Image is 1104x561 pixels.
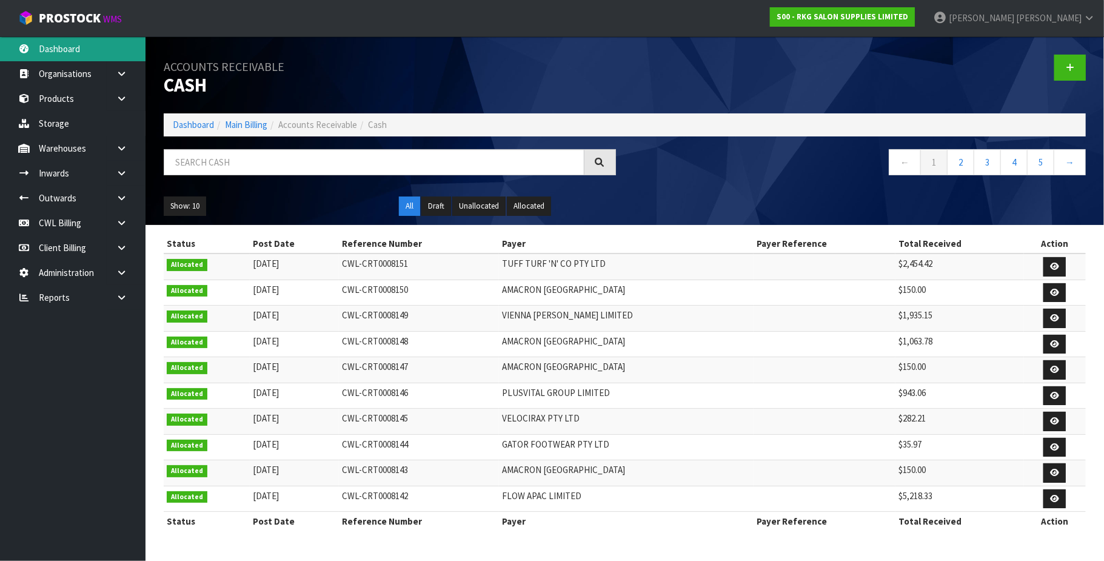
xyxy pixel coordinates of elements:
[167,285,207,297] span: Allocated
[167,465,207,477] span: Allocated
[339,486,499,512] td: CWL-CRT0008142
[164,512,250,531] th: Status
[499,234,754,254] th: Payer
[164,197,206,216] button: Show: 10
[895,357,1024,383] td: $150.00
[167,311,207,323] span: Allocated
[499,280,754,306] td: AMACRON [GEOGRAPHIC_DATA]
[499,254,754,280] td: TUFF TURF 'N' CO PTY LTD
[39,10,101,26] span: ProStock
[250,306,339,332] td: [DATE]
[339,512,499,531] th: Reference Number
[499,409,754,435] td: VELOCIRAX PTY LTD
[895,409,1024,435] td: $282.21
[399,197,420,216] button: All
[250,434,339,460] td: [DATE]
[895,460,1024,486] td: $150.00
[250,486,339,512] td: [DATE]
[339,331,499,357] td: CWL-CRT0008148
[499,434,754,460] td: GATOR FOOTWEAR PTY LTD
[164,149,584,175] input: Search cash
[368,119,387,130] span: Cash
[895,512,1024,531] th: Total Received
[507,197,551,216] button: Allocated
[1027,149,1054,175] a: 5
[339,434,499,460] td: CWL-CRT0008144
[339,383,499,409] td: CWL-CRT0008146
[499,460,754,486] td: AMACRON [GEOGRAPHIC_DATA]
[499,512,754,531] th: Payer
[164,59,284,74] small: Accounts Receivable
[339,460,499,486] td: CWL-CRT0008143
[250,254,339,280] td: [DATE]
[250,280,339,306] td: [DATE]
[895,383,1024,409] td: $943.06
[167,414,207,426] span: Allocated
[250,460,339,486] td: [DATE]
[164,55,616,95] h1: Cash
[895,331,1024,357] td: $1,063.78
[920,149,948,175] a: 1
[278,119,357,130] span: Accounts Receivable
[895,306,1024,332] td: $1,935.15
[895,280,1024,306] td: $150.00
[499,383,754,409] td: PLUSVITAL GROUP LIMITED
[339,357,499,383] td: CWL-CRT0008147
[499,331,754,357] td: AMACRON [GEOGRAPHIC_DATA]
[250,331,339,357] td: [DATE]
[754,234,895,254] th: Payer Reference
[167,491,207,503] span: Allocated
[770,7,915,27] a: S00 - RKG SALON SUPPLIES LIMITED
[1024,512,1086,531] th: Action
[895,486,1024,512] td: $5,218.33
[250,409,339,435] td: [DATE]
[974,149,1001,175] a: 3
[164,234,250,254] th: Status
[167,362,207,374] span: Allocated
[777,12,908,22] strong: S00 - RKG SALON SUPPLIES LIMITED
[167,337,207,349] span: Allocated
[250,383,339,409] td: [DATE]
[421,197,451,216] button: Draft
[634,149,1086,179] nav: Page navigation
[947,149,974,175] a: 2
[1000,149,1028,175] a: 4
[1054,149,1086,175] a: →
[339,409,499,435] td: CWL-CRT0008145
[949,12,1014,24] span: [PERSON_NAME]
[499,486,754,512] td: FLOW APAC LIMITED
[1024,234,1086,254] th: Action
[167,259,207,271] span: Allocated
[499,357,754,383] td: AMACRON [GEOGRAPHIC_DATA]
[339,306,499,332] td: CWL-CRT0008149
[339,234,499,254] th: Reference Number
[452,197,506,216] button: Unallocated
[895,254,1024,280] td: $2,454.42
[250,234,339,254] th: Post Date
[339,280,499,306] td: CWL-CRT0008150
[250,357,339,383] td: [DATE]
[225,119,267,130] a: Main Billing
[339,254,499,280] td: CWL-CRT0008151
[18,10,33,25] img: cube-alt.png
[499,306,754,332] td: VIENNA [PERSON_NAME] LIMITED
[895,434,1024,460] td: $35.97
[167,388,207,400] span: Allocated
[895,234,1024,254] th: Total Received
[889,149,921,175] a: ←
[103,13,122,25] small: WMS
[754,512,895,531] th: Payer Reference
[167,440,207,452] span: Allocated
[1016,12,1082,24] span: [PERSON_NAME]
[250,512,339,531] th: Post Date
[173,119,214,130] a: Dashboard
